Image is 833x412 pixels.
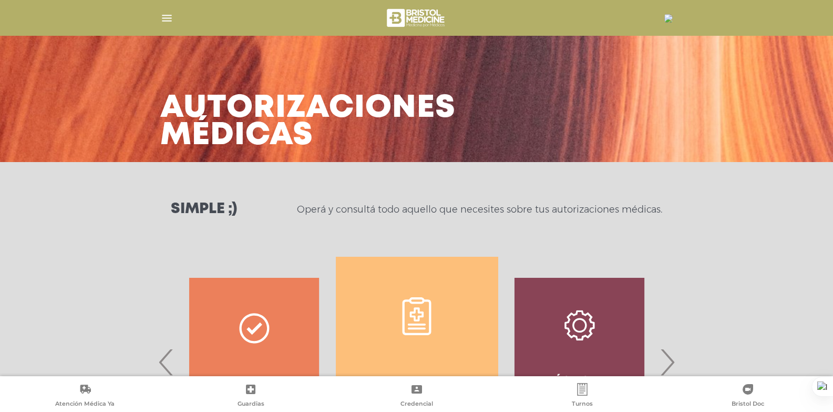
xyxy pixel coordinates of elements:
span: Atención Médica Ya [55,400,115,409]
img: bristol-medicine-blanco.png [385,5,448,31]
span: Credencial [400,400,433,409]
p: Operá y consultá todo aquello que necesites sobre tus autorizaciones médicas. [297,203,662,216]
a: Atención Médica Ya [2,383,168,410]
span: Guardias [238,400,264,409]
span: Previous [156,334,177,390]
span: Bristol Doc [732,400,764,409]
a: Guardias [168,383,333,410]
span: Next [657,334,677,390]
img: Cober_menu-lines-white.svg [160,12,173,25]
a: Bristol Doc [665,383,831,410]
a: Turnos [499,383,665,410]
a: Credencial [334,383,499,410]
span: Turnos [572,400,593,409]
img: 15868 [664,14,673,23]
h3: Simple ;) [171,202,237,217]
h3: Autorizaciones médicas [160,95,456,149]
